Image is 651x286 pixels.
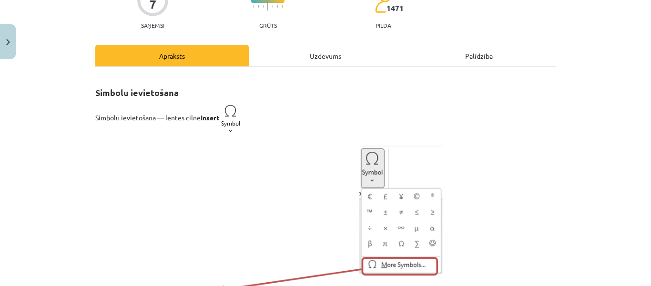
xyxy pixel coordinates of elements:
img: icon-short-line-57e1e144782c952c97e751825c79c345078a6d821885a25fce030b3d8c18986b.svg [263,5,264,8]
img: icon-short-line-57e1e144782c952c97e751825c79c345078a6d821885a25fce030b3d8c18986b.svg [258,5,259,8]
div: Apraksts [95,45,249,66]
img: icon-short-line-57e1e144782c952c97e751825c79c345078a6d821885a25fce030b3d8c18986b.svg [272,5,273,8]
p: Saņemsi [137,22,168,29]
p: Grūts [259,22,277,29]
img: icon-short-line-57e1e144782c952c97e751825c79c345078a6d821885a25fce030b3d8c18986b.svg [277,5,278,8]
img: icon-close-lesson-0947bae3869378f0d4975bcd49f059093ad1ed9edebbc8119c70593378902aed.svg [6,39,10,45]
img: icon-short-line-57e1e144782c952c97e751825c79c345078a6d821885a25fce030b3d8c18986b.svg [282,5,283,8]
strong: Insert [201,113,242,122]
strong: Simbolu ievietošana [95,87,179,98]
div: Palīdzība [402,45,556,66]
img: icon-short-line-57e1e144782c952c97e751825c79c345078a6d821885a25fce030b3d8c18986b.svg [253,5,254,8]
p: pilda [376,22,391,29]
p: Simbolu ievietošana — lentes cilne [95,102,556,136]
div: Uzdevums [249,45,402,66]
span: 1471 [387,4,404,12]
